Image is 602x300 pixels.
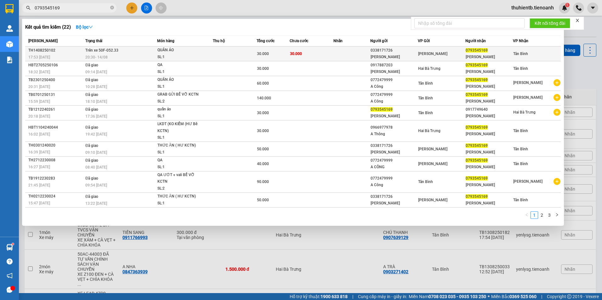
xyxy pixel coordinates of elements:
div: HBT1104240044 [28,124,83,131]
span: Chưa cước [290,39,308,43]
div: SL: 1 [157,164,205,171]
div: A CÔNG [371,164,417,170]
span: [PERSON_NAME] [418,162,447,166]
a: 1 [531,212,538,219]
li: 2 [538,211,546,219]
span: 20:31 [DATE] [28,85,50,89]
img: logo-vxr [5,4,14,14]
span: 10:28 [DATE] [85,85,107,89]
span: 20:18 [DATE] [28,114,50,119]
span: 140.000 [257,96,271,100]
sup: 1 [12,243,14,245]
div: TB2301250400 [28,77,83,83]
a: 2 [538,212,545,219]
span: down [88,25,93,29]
span: [PERSON_NAME] [513,95,542,100]
div: QUẦN ÁO [157,47,205,54]
div: SL: 1 [157,134,205,141]
div: 0772479999 [371,77,417,83]
span: 09:54 [DATE] [85,183,107,187]
span: 0793545169 [466,48,488,53]
div: QUẦN ÁO [157,76,205,83]
span: Tân Bình [418,180,433,184]
div: [PERSON_NAME] [466,98,513,105]
span: plus-circle [554,178,560,185]
div: [PERSON_NAME] [466,69,513,75]
div: quần áo [157,106,205,113]
span: 50.000 [257,198,269,202]
span: search [26,6,31,10]
div: QA [157,157,205,164]
span: plus-circle [554,79,560,86]
span: 18:32 [DATE] [28,70,50,74]
span: 17:53 [DATE] [28,55,50,59]
div: TB1912230283 [28,175,83,182]
li: Next Page [553,211,561,219]
span: 0793545169 [466,158,488,163]
div: [PERSON_NAME] [371,54,417,60]
span: Trạng thái [85,39,102,43]
span: Món hàng [157,39,174,43]
div: SL: 1 [157,200,205,207]
span: Tân Bình [513,66,528,71]
span: [PERSON_NAME] [513,179,542,184]
span: Hai Bà Trưng [513,110,536,114]
span: close [575,18,580,23]
span: 13:22 [DATE] [85,201,107,206]
span: Tân Bình [513,198,528,202]
span: Kết nối tổng đài [535,20,565,27]
a: 3 [546,212,553,219]
span: 0793545169 [466,63,488,67]
div: [PERSON_NAME] [371,69,417,75]
span: Đã giao [85,194,98,199]
div: A Công [371,182,417,188]
h3: Kết quả tìm kiếm ( 22 ) [25,24,71,31]
div: [PERSON_NAME] [466,149,513,156]
span: 15:59 [DATE] [28,99,50,104]
div: SL: 1 [157,113,205,120]
div: 0917749640 [466,106,513,113]
span: plus-circle [554,94,560,101]
div: SL: 1 [157,149,205,156]
div: HBT2705250106 [28,62,83,69]
span: plus-circle [554,109,560,116]
span: 21:45 [DATE] [28,183,50,187]
span: 15:47 [DATE] [28,201,50,205]
span: Đã giao [85,158,98,163]
span: left [525,213,529,217]
div: [PERSON_NAME] [371,149,417,156]
div: SL: 1 [157,83,205,90]
div: 0338171726 [371,142,417,149]
div: [PERSON_NAME] [466,164,513,170]
span: Tân Bình [513,162,528,166]
div: 0772479999 [371,92,417,98]
span: [PERSON_NAME] [513,81,542,85]
span: Người gửi [370,39,388,43]
span: Đã giao [85,143,98,148]
input: Nhập số tổng đài [414,18,525,28]
span: right [555,213,559,217]
span: Tân Bình [418,96,433,100]
div: 0772479999 [371,157,417,164]
div: 0966977978 [371,124,417,131]
div: 0917887203 [371,62,417,69]
div: TH0301240020 [28,142,83,149]
span: 30.000 [257,129,269,133]
button: right [553,211,561,219]
div: TH0212230024 [28,193,83,200]
input: Tìm tên, số ĐT hoặc mã đơn [35,4,109,11]
span: Nhãn [333,39,343,43]
span: Đã giao [85,176,98,181]
div: SL: 2 [157,185,205,192]
span: 16:39 [DATE] [28,150,50,154]
span: close-circle [110,5,114,11]
span: 30.000 [257,66,269,71]
span: VP Gửi [418,39,430,43]
span: [PERSON_NAME] [418,198,447,202]
div: SL: 1 [157,69,205,75]
div: 0338171726 [371,193,417,200]
span: Tân Bình [513,147,528,151]
span: Đã giao [85,92,98,97]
